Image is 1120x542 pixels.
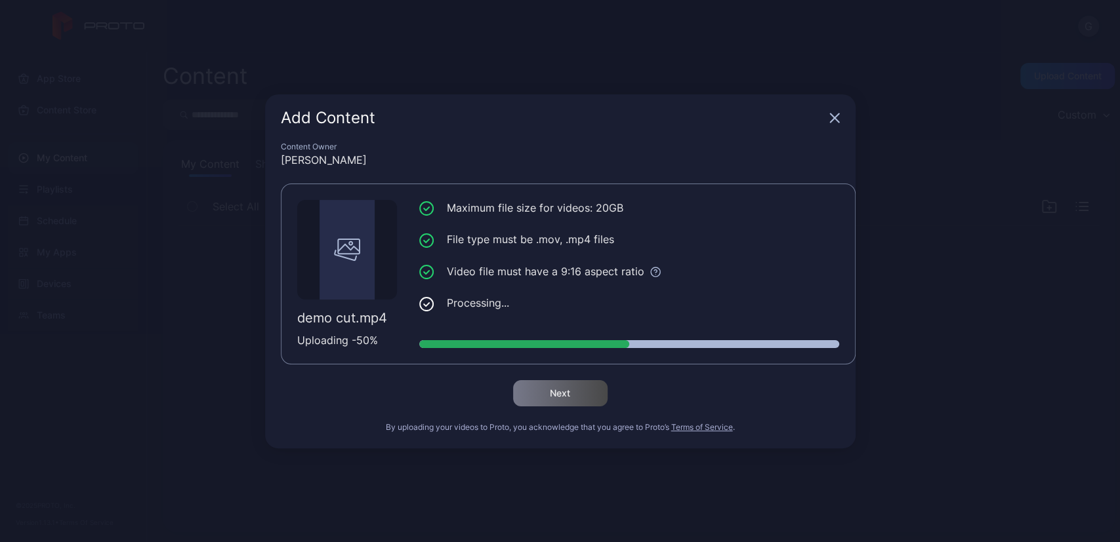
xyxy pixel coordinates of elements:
div: demo cut.mp4 [297,310,397,326]
li: File type must be .mov, .mp4 files [419,231,839,248]
li: Processing... [419,295,839,311]
div: [PERSON_NAME] [281,152,840,168]
div: Uploading - 50 % [297,332,397,348]
li: Maximum file size for videos: 20GB [419,200,839,216]
li: Video file must have a 9:16 aspect ratio [419,263,839,280]
div: Content Owner [281,142,840,152]
div: By uploading your videos to Proto, you acknowledge that you agree to Proto’s . [281,422,840,433]
div: Next [550,388,570,398]
button: Next [513,380,608,406]
button: Terms of Service [671,422,733,433]
div: Add Content [281,110,824,126]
